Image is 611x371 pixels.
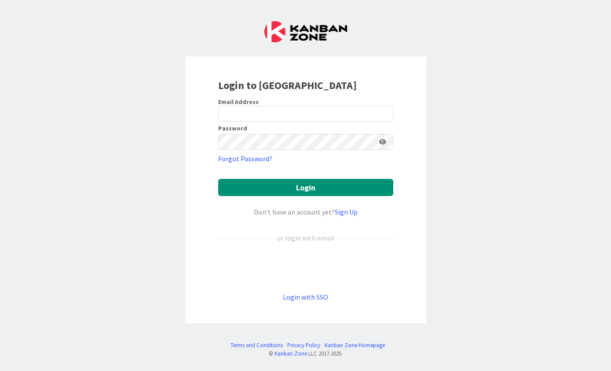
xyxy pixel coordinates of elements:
b: Login to [GEOGRAPHIC_DATA] [218,78,357,92]
div: or login with email [275,233,337,243]
a: Login with SSO [283,293,328,301]
a: Privacy Policy [287,341,320,349]
label: Email Address [218,98,259,106]
a: Kanban Zone [274,350,307,357]
a: Sign Up [335,208,358,216]
a: Kanban Zone Homepage [325,341,385,349]
div: © LLC 2017- 2025 . [226,349,385,358]
img: Kanban Zone [264,21,347,42]
div: Don’t have an account yet? [218,207,393,217]
label: Password [218,125,247,131]
div: Sign in with Google. Opens in new tab [218,258,393,277]
button: Login [218,179,393,196]
a: Terms and Conditions [230,341,283,349]
iframe: Sign in with Google Button [214,258,398,277]
a: Forgot Password? [218,153,272,164]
